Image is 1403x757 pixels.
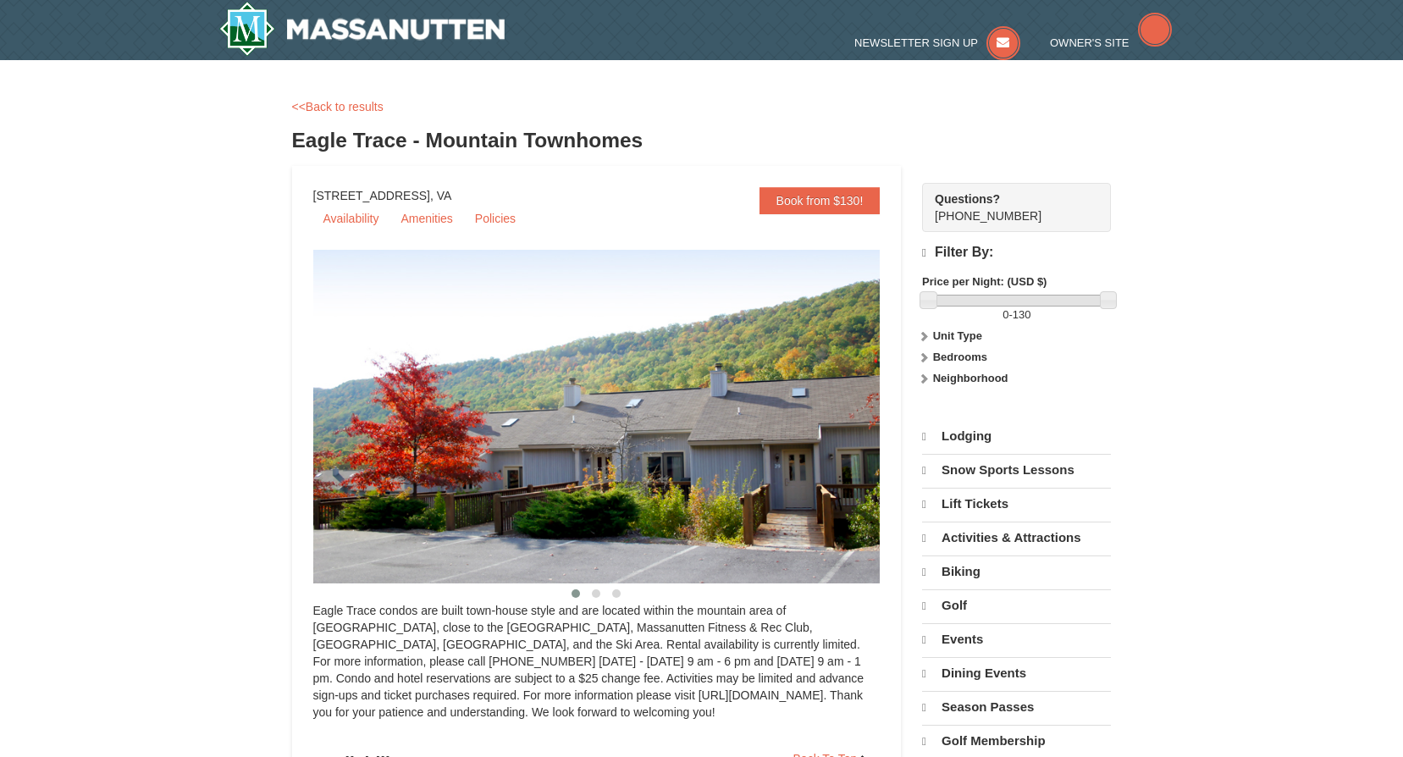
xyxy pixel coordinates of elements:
img: Massanutten Resort Logo [219,2,505,56]
a: Newsletter Sign Up [854,36,1020,49]
a: Biking [922,555,1111,588]
strong: Bedrooms [933,351,987,363]
h3: Eagle Trace - Mountain Townhomes [292,124,1112,157]
strong: Price per Night: (USD $) [922,275,1047,288]
a: Dining Events [922,657,1111,689]
a: Availability [313,206,389,231]
h4: Filter By: [922,245,1111,261]
a: Activities & Attractions [922,522,1111,554]
a: Owner's Site [1050,36,1172,49]
span: Owner's Site [1050,36,1130,49]
a: <<Back to results [292,100,384,113]
a: Golf Membership [922,725,1111,757]
strong: Unit Type [933,329,982,342]
span: 0 [1003,308,1008,321]
a: Policies [465,206,526,231]
label: - [922,307,1111,323]
a: Lift Tickets [922,488,1111,520]
img: 19218983-1-9b289e55.jpg [313,250,923,583]
a: Golf [922,589,1111,622]
a: Book from $130! [759,187,881,214]
span: Newsletter Sign Up [854,36,978,49]
a: Snow Sports Lessons [922,454,1111,486]
a: Events [922,623,1111,655]
span: 130 [1013,308,1031,321]
a: Season Passes [922,691,1111,723]
strong: Questions? [935,192,1000,206]
div: Eagle Trace condos are built town-house style and are located within the mountain area of [GEOGRA... [313,602,881,738]
a: Massanutten Resort [219,2,505,56]
span: [PHONE_NUMBER] [935,191,1080,223]
a: Lodging [922,421,1111,452]
a: Amenities [390,206,462,231]
strong: Neighborhood [933,372,1008,384]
